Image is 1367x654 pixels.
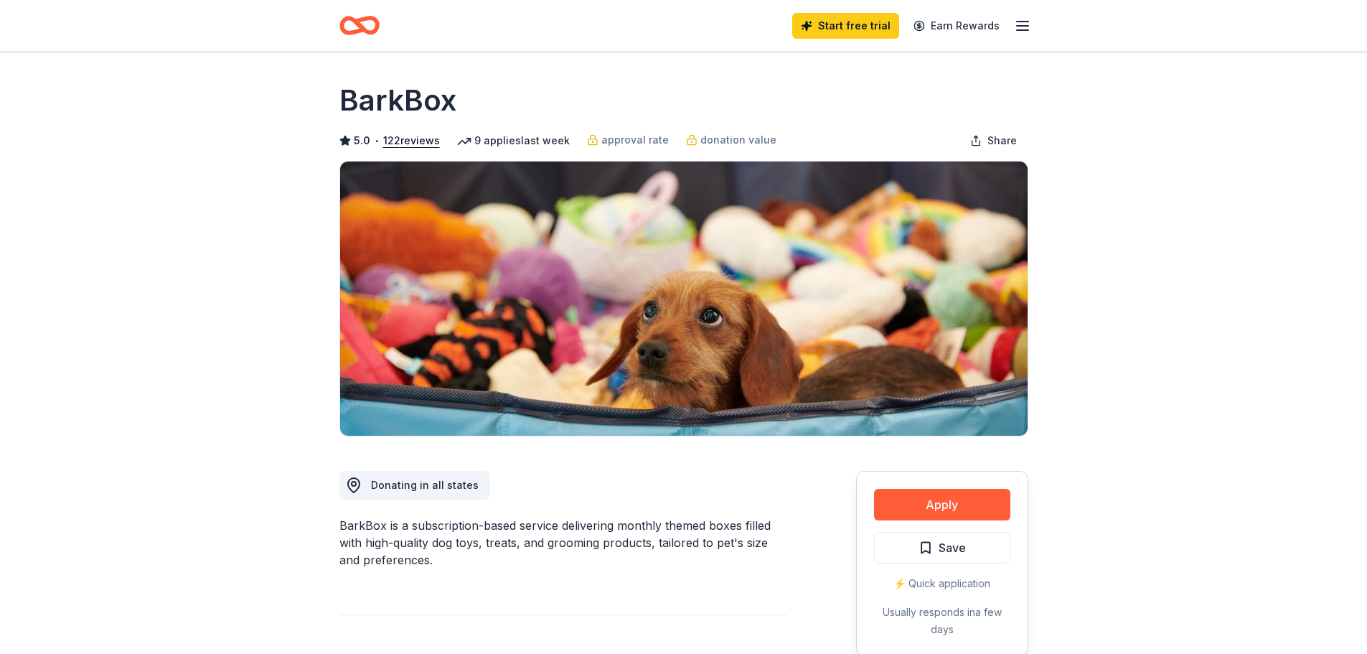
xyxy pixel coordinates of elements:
[374,135,379,146] span: •
[874,489,1010,520] button: Apply
[905,13,1008,39] a: Earn Rewards
[792,13,899,39] a: Start free trial
[457,132,570,149] div: 9 applies last week
[874,575,1010,592] div: ⚡️ Quick application
[959,126,1028,155] button: Share
[383,132,440,149] button: 122reviews
[874,604,1010,638] div: Usually responds in a few days
[874,532,1010,564] button: Save
[340,162,1028,436] img: Image for BarkBox
[339,80,456,121] h1: BarkBox
[987,132,1017,149] span: Share
[601,131,669,149] span: approval rate
[939,538,966,557] span: Save
[587,131,669,149] a: approval rate
[354,132,370,149] span: 5.0
[339,9,380,42] a: Home
[371,479,479,491] span: Donating in all states
[686,131,776,149] a: donation value
[339,517,787,569] div: BarkBox is a subscription-based service delivering monthly themed boxes filled with high-quality ...
[700,131,776,149] span: donation value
